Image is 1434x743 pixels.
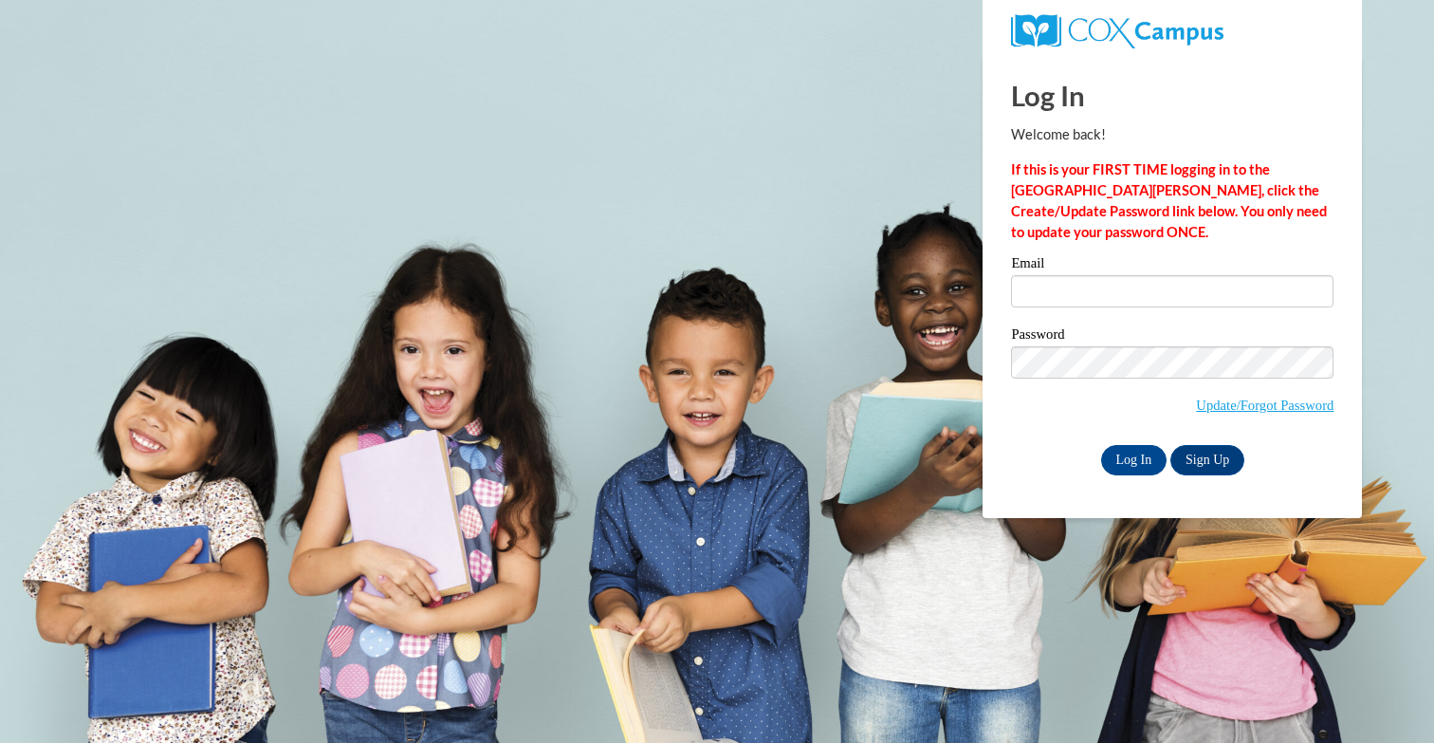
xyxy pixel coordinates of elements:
[1196,398,1333,413] a: Update/Forgot Password
[1011,124,1333,145] p: Welcome back!
[1011,327,1333,346] label: Password
[1011,256,1333,275] label: Email
[1101,445,1167,475] input: Log In
[1011,161,1327,240] strong: If this is your FIRST TIME logging in to the [GEOGRAPHIC_DATA][PERSON_NAME], click the Create/Upd...
[1011,14,1223,48] img: COX Campus
[1170,445,1244,475] a: Sign Up
[1011,76,1333,115] h1: Log In
[1011,22,1223,38] a: COX Campus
